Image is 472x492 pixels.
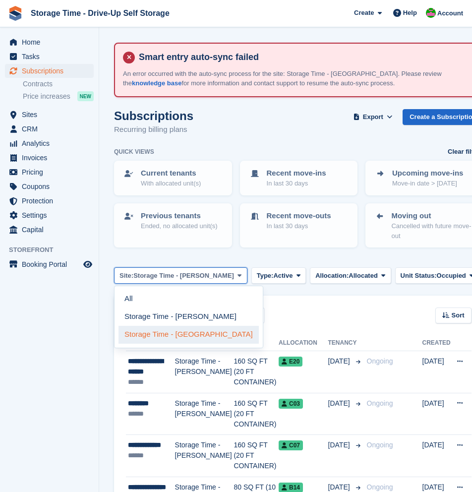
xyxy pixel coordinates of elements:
span: Settings [22,208,81,222]
p: Recent move-outs [267,210,331,222]
a: Recent move-ins In last 30 days [241,162,357,194]
a: All [118,290,259,308]
a: menu [5,180,94,193]
td: 160 SQ FT (20 FT CONTAINER) [234,393,279,435]
a: menu [5,165,94,179]
span: Ongoing [367,483,393,491]
p: Upcoming move-ins [392,168,463,179]
th: Created [422,335,451,351]
h1: Subscriptions [114,109,193,123]
span: Sort [452,310,465,320]
td: [DATE] [422,393,451,435]
span: Tasks [22,50,81,63]
span: [DATE] [328,356,352,367]
span: Booking Portal [22,257,81,271]
span: Active [273,271,293,281]
td: [DATE] [422,435,451,477]
a: menu [5,122,94,136]
a: menu [5,136,94,150]
div: NEW [77,91,94,101]
p: Move-in date > [DATE] [392,179,463,188]
a: menu [5,108,94,122]
th: Allocation [279,335,328,351]
p: Ended, no allocated unit(s) [141,221,218,231]
span: Storage Time - [PERSON_NAME] [133,271,234,281]
button: Type: Active [251,267,306,284]
span: Storefront [9,245,99,255]
a: menu [5,208,94,222]
p: Recent move-ins [267,168,326,179]
a: knowledge base [132,79,181,87]
span: Allocation: [315,271,349,281]
a: Current tenants With allocated unit(s) [115,162,231,194]
span: Ongoing [367,357,393,365]
a: Recent move-outs In last 30 days [241,204,357,237]
a: menu [5,257,94,271]
a: Storage Time - Drive-Up Self Storage [27,5,174,21]
a: Storage Time - [PERSON_NAME] [118,308,259,326]
a: menu [5,35,94,49]
a: Previous tenants Ended, no allocated unit(s) [115,204,231,237]
p: In last 30 days [267,179,326,188]
a: Price increases NEW [23,91,94,102]
span: Ongoing [367,441,393,449]
a: menu [5,50,94,63]
a: Preview store [82,258,94,270]
span: Subscriptions [22,64,81,78]
p: In last 30 days [267,221,331,231]
span: [DATE] [328,398,352,409]
span: [DATE] [328,440,352,450]
span: Unit Status: [401,271,437,281]
span: Type: [257,271,274,281]
span: Price increases [23,92,70,101]
p: Current tenants [141,168,201,179]
button: Allocation: Allocated [310,267,391,284]
td: 160 SQ FT (20 FT CONTAINER) [234,435,279,477]
span: CRM [22,122,81,136]
img: Saeed [426,8,436,18]
td: 160 SQ FT (20 FT CONTAINER) [234,351,279,393]
span: Create [354,8,374,18]
span: C07 [279,440,303,450]
td: Storage Time - [PERSON_NAME] [175,393,234,435]
a: menu [5,64,94,78]
span: Ongoing [367,399,393,407]
span: Invoices [22,151,81,165]
span: E20 [279,357,302,367]
span: Help [403,8,417,18]
td: Storage Time - [PERSON_NAME] [175,435,234,477]
p: Recurring billing plans [114,124,193,135]
p: With allocated unit(s) [141,179,201,188]
button: Export [352,109,395,125]
td: [DATE] [422,351,451,393]
a: Contracts [23,79,94,89]
a: menu [5,223,94,237]
h6: Quick views [114,147,154,156]
span: Pricing [22,165,81,179]
span: C03 [279,399,303,409]
img: stora-icon-8386f47178a22dfd0bd8f6a31ec36ba5ce8667c1dd55bd0f319d3a0aa187defe.svg [8,6,23,21]
p: Previous tenants [141,210,218,222]
button: Site: Storage Time - [PERSON_NAME] [114,267,247,284]
a: menu [5,151,94,165]
span: Coupons [22,180,81,193]
span: Capital [22,223,81,237]
span: Occupied [437,271,466,281]
span: Analytics [22,136,81,150]
span: Protection [22,194,81,208]
th: Tenancy [328,335,363,351]
a: Storage Time - [GEOGRAPHIC_DATA] [118,326,259,344]
span: Export [363,112,383,122]
td: Storage Time - [PERSON_NAME] [175,351,234,393]
span: Site: [119,271,133,281]
a: menu [5,194,94,208]
span: Home [22,35,81,49]
span: Allocated [349,271,378,281]
span: Account [437,8,463,18]
span: Sites [22,108,81,122]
